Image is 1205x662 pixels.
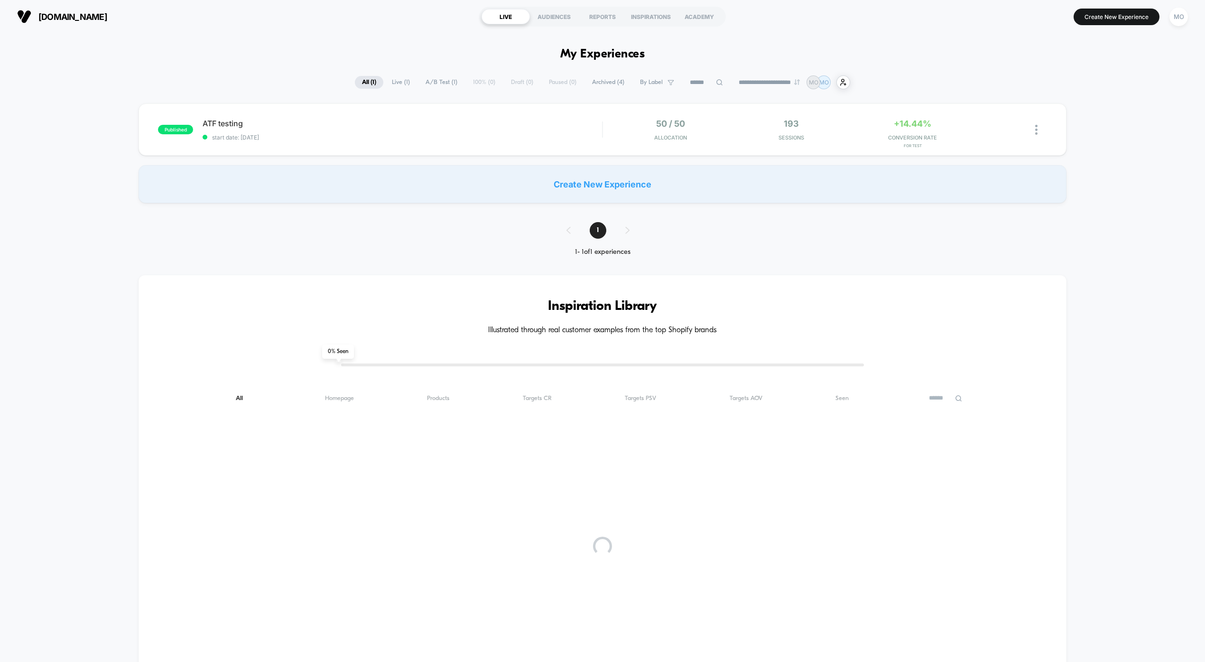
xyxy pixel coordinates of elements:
[733,134,850,141] span: Sessions
[854,134,971,141] span: CONVERSION RATE
[385,76,417,89] span: Live ( 1 )
[656,119,685,129] span: 50 / 50
[418,76,464,89] span: A/B Test ( 1 )
[625,395,656,402] span: Targets PSV
[784,119,799,129] span: 193
[557,248,649,256] div: 1 - 1 of 1 experiences
[158,125,193,134] span: published
[17,9,31,24] img: Visually logo
[794,79,800,85] img: end
[167,326,1038,335] h4: Illustrated through real customer examples from the top Shopify brands
[640,79,663,86] span: By Label
[139,165,1066,203] div: Create New Experience
[835,395,849,402] span: Seen
[675,9,723,24] div: ACADEMY
[654,134,687,141] span: Allocation
[236,395,252,402] span: All
[854,143,971,148] span: for Test
[427,395,449,402] span: Products
[322,345,354,359] span: 0 % Seen
[203,134,602,141] span: start date: [DATE]
[894,119,931,129] span: +14.44%
[38,12,107,22] span: [DOMAIN_NAME]
[355,76,383,89] span: All ( 1 )
[1167,7,1191,27] button: MO
[730,395,762,402] span: Targets AOV
[819,79,829,86] p: MO
[1169,8,1188,26] div: MO
[482,9,530,24] div: LIVE
[578,9,627,24] div: REPORTS
[530,9,578,24] div: AUDIENCES
[627,9,675,24] div: INSPIRATIONS
[167,299,1038,314] h3: Inspiration Library
[809,79,818,86] p: MO
[560,47,645,61] h1: My Experiences
[585,76,631,89] span: Archived ( 4 )
[1074,9,1159,25] button: Create New Experience
[203,119,602,128] span: ATF testing
[1035,125,1038,135] img: close
[325,395,354,402] span: Homepage
[590,222,606,239] span: 1
[14,9,110,24] button: [DOMAIN_NAME]
[523,395,552,402] span: Targets CR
